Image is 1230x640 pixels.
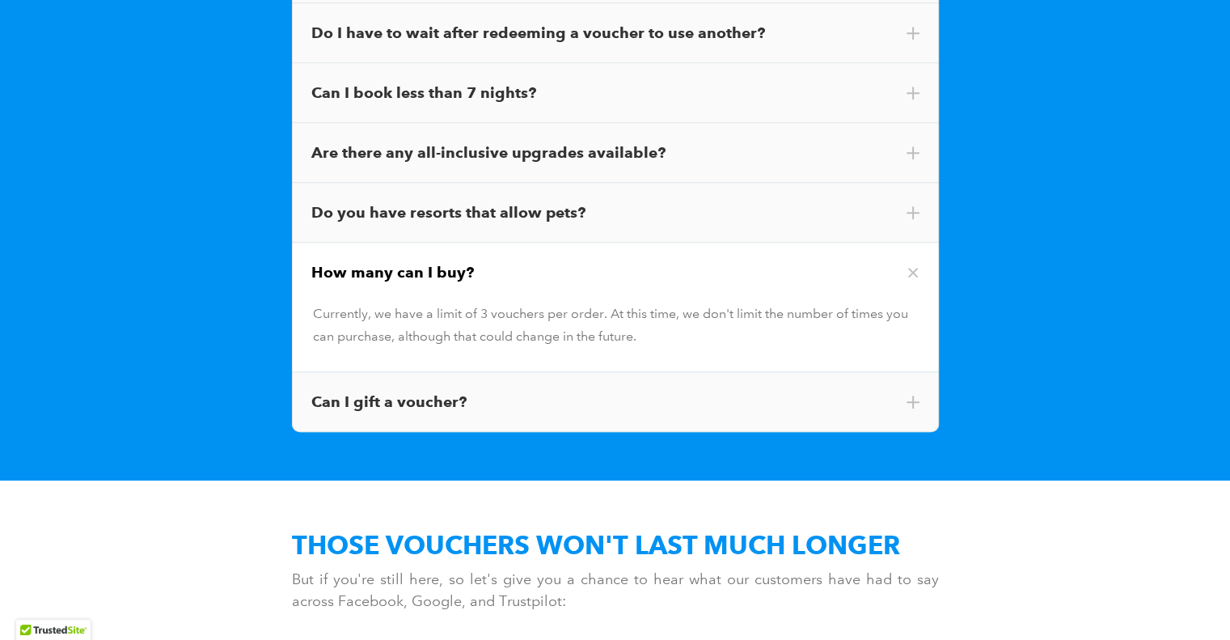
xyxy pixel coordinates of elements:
[292,63,939,123] div: Can I book less than 7 nights?
[311,83,919,104] div: Can I book less than 7 nights?
[311,262,919,283] div: How many can I buy?
[292,243,939,303] div: How many can I buy?
[292,183,939,243] div: Do you have resorts that allow pets?
[292,3,939,63] div: Do I have to wait after redeeming a voucher to use another?
[292,123,939,183] div: Are there any all-inclusive upgrades available?
[311,142,919,163] div: Are there any all-inclusive upgrades available?
[292,372,939,432] div: Can I gift a voucher?
[311,392,919,413] div: Can I gift a voucher?
[292,529,939,561] h2: THOSE VOUCHERS WON'T LAST MUCH LONGER
[292,570,939,610] span: But if you're still here, so let's give you a chance to hear what our customers have had to say a...
[313,303,918,348] div: Currently, we have a limit of 3 vouchers per order. At this time, we don't limit the number of ti...
[311,23,919,44] div: Do I have to wait after redeeming a voucher to use another?
[311,202,919,223] div: Do you have resorts that allow pets?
